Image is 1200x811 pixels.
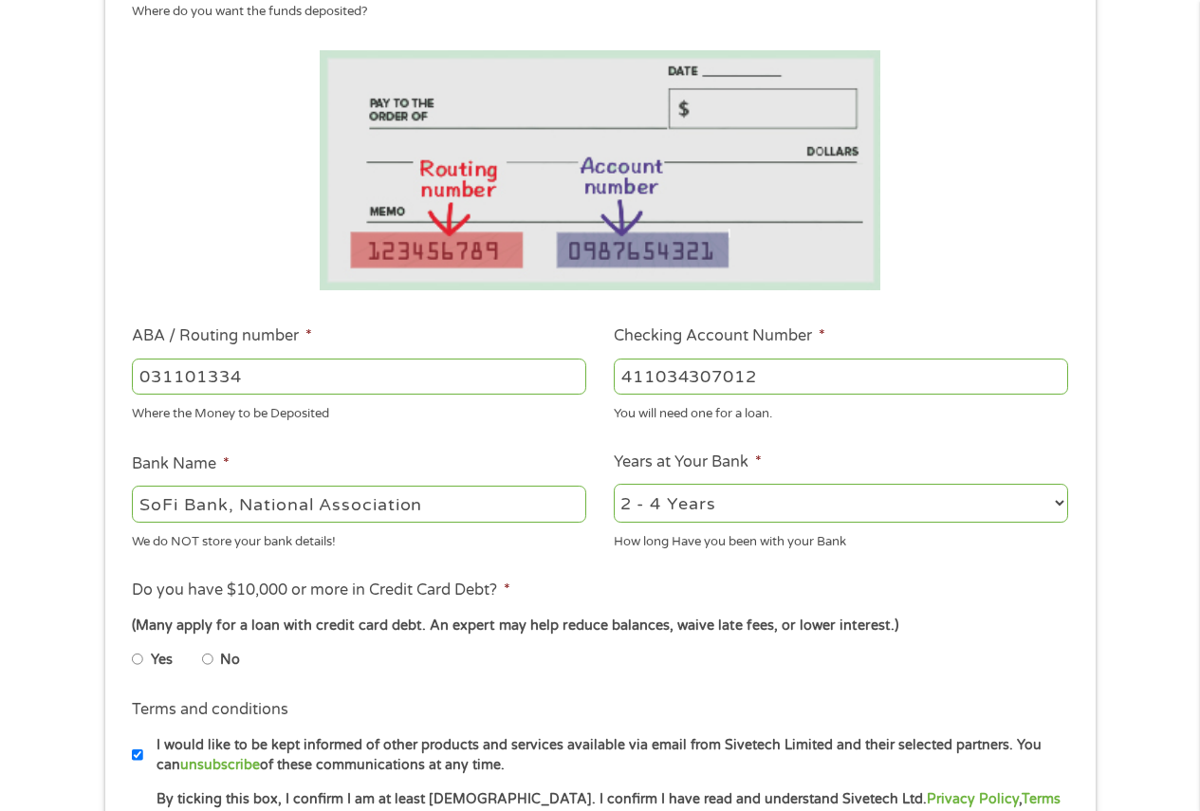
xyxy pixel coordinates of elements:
label: No [220,650,240,671]
label: I would like to be kept informed of other products and services available via email from Sivetech... [143,735,1074,776]
label: Checking Account Number [614,326,825,346]
div: (Many apply for a loan with credit card debt. An expert may help reduce balances, waive late fees... [132,616,1067,636]
label: Do you have $10,000 or more in Credit Card Debt? [132,581,510,600]
label: Bank Name [132,454,230,474]
a: Privacy Policy [927,791,1019,807]
label: ABA / Routing number [132,326,312,346]
a: unsubscribe [180,757,260,773]
div: How long Have you been with your Bank [614,525,1068,551]
label: Yes [151,650,173,671]
img: Routing number location [320,50,881,290]
div: Where do you want the funds deposited? [132,3,1054,22]
div: Where the Money to be Deposited [132,398,586,424]
input: 345634636 [614,359,1068,395]
label: Years at Your Bank [614,452,762,472]
label: Terms and conditions [132,700,288,720]
div: You will need one for a loan. [614,398,1068,424]
input: 263177916 [132,359,586,395]
div: We do NOT store your bank details! [132,525,586,551]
